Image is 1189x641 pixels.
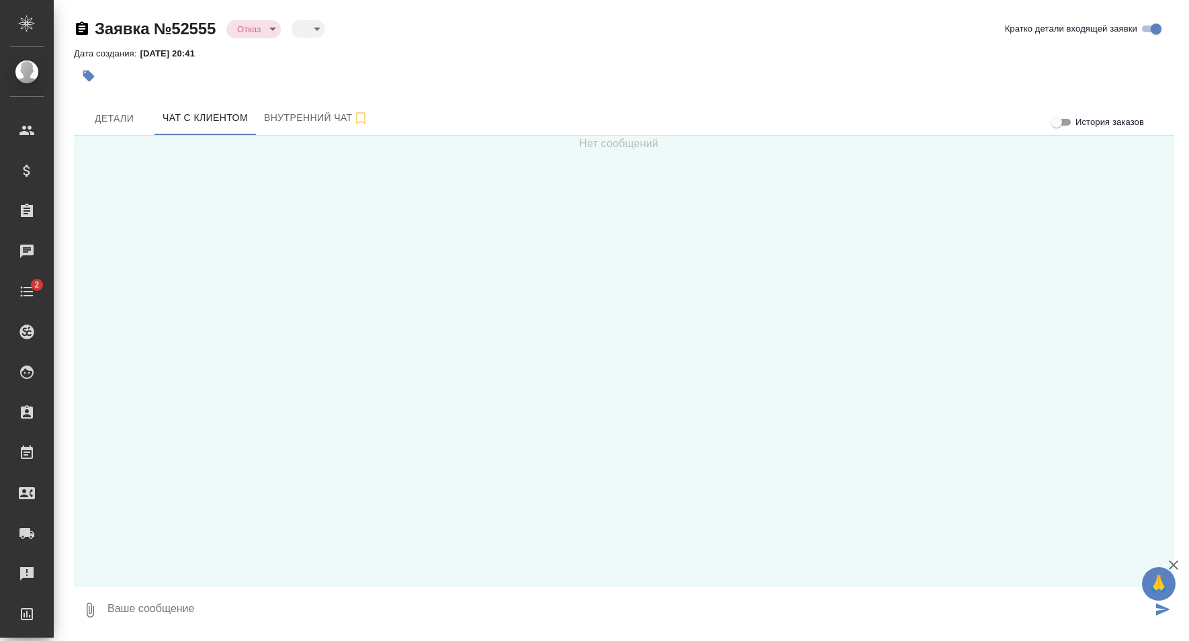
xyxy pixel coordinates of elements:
span: Чат с клиентом [163,110,248,126]
button: 🙏 [1142,567,1176,601]
a: 2 [3,275,50,308]
button: Отказ [233,24,265,35]
span: Внутренний чат [264,110,369,126]
span: История заказов [1075,116,1144,129]
span: 2 [26,278,47,292]
span: 🙏 [1147,570,1170,598]
p: Дата создания: [74,48,140,58]
span: Кратко детали входящей заявки [1005,22,1137,36]
button: 927729069 (davitkrpt) - (undefined) [155,101,256,135]
button: Добавить тэг [74,61,103,91]
button: Скопировать ссылку [74,21,90,37]
a: Заявка №52555 [95,19,216,38]
span: Детали [82,110,146,127]
div: Отказ [292,20,325,37]
p: [DATE] 20:41 [140,48,205,58]
svg: Подписаться [353,110,369,126]
span: Нет сообщений [579,136,658,152]
div: Отказ [226,20,281,38]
